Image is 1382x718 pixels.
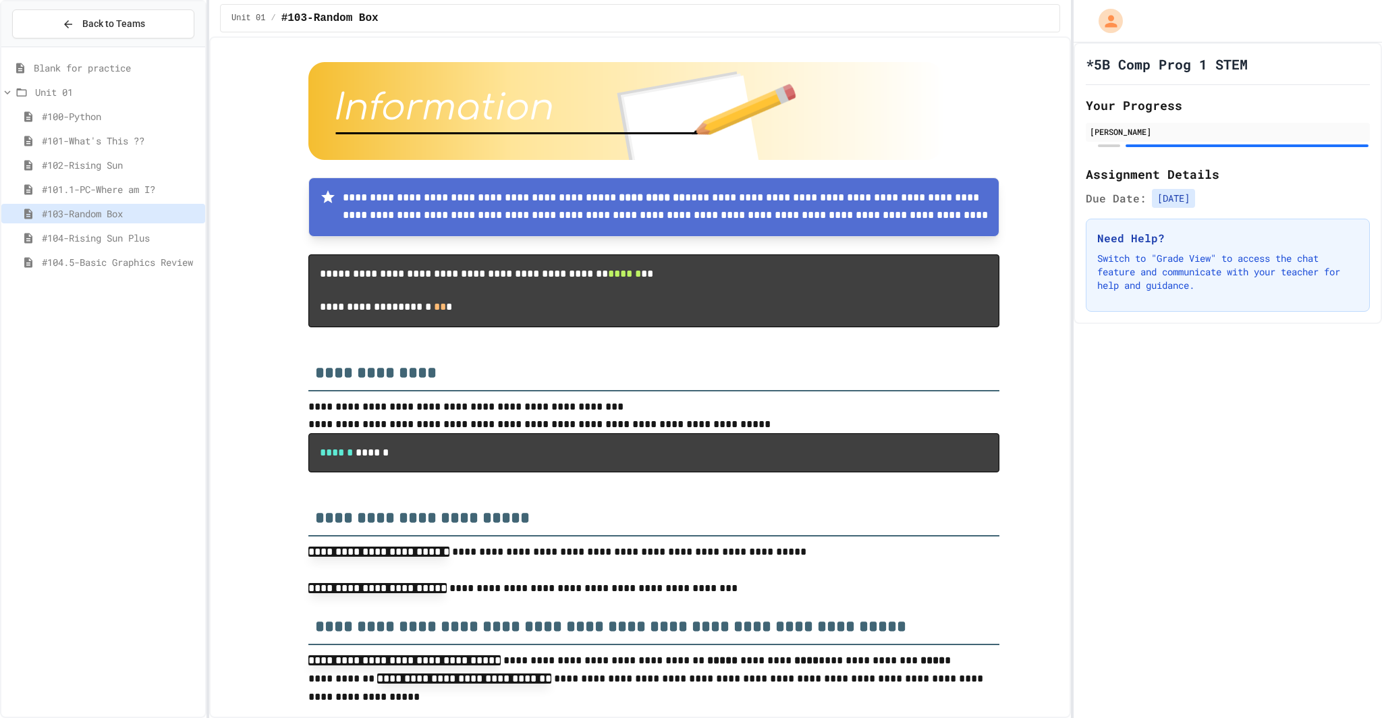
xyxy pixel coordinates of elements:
p: Switch to "Grade View" to access the chat feature and communicate with your teacher for help and ... [1097,252,1358,292]
h3: Need Help? [1097,230,1358,246]
div: My Account [1084,5,1126,36]
span: [DATE] [1152,189,1195,208]
span: #104-Rising Sun Plus [42,231,200,245]
span: #100-Python [42,109,200,123]
span: #101.1-PC-Where am I? [42,182,200,196]
h2: Assignment Details [1086,165,1370,184]
span: Back to Teams [82,17,145,31]
h2: Your Progress [1086,96,1370,115]
span: #103-Random Box [42,206,200,221]
span: Unit 01 [35,85,200,99]
span: Unit 01 [231,13,265,24]
span: Blank for practice [34,61,200,75]
span: #104.5-Basic Graphics Review [42,255,200,269]
button: Back to Teams [12,9,194,38]
span: / [271,13,275,24]
div: [PERSON_NAME] [1090,126,1366,138]
span: Due Date: [1086,190,1146,206]
span: #102-Rising Sun [42,158,200,172]
span: #103-Random Box [281,10,379,26]
span: #101-What's This ?? [42,134,200,148]
h1: *5B Comp Prog 1 STEM [1086,55,1248,74]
